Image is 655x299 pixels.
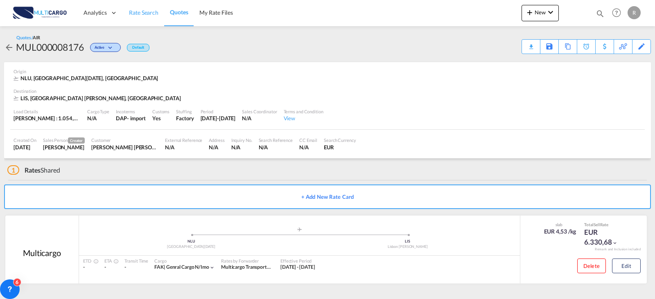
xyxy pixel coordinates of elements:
[199,9,233,16] span: My Rate Files
[525,7,535,17] md-icon: icon-plus 400-fg
[20,75,158,81] span: NLU, [GEOGRAPHIC_DATA][DATE], [GEOGRAPHIC_DATA]
[83,244,300,250] div: [GEOGRAPHIC_DATA][DATE]
[14,68,641,74] div: Origin
[14,108,81,115] div: Load Details
[201,108,236,115] div: Period
[540,40,558,54] div: Save As Template
[104,264,106,270] span: -
[596,9,605,18] md-icon: icon-magnify
[152,115,169,122] div: Yes
[154,264,209,271] div: genral cargo n/imo
[116,115,127,122] div: DAP
[87,115,109,122] div: N/A
[231,137,252,143] div: Inquiry No.
[221,264,272,271] div: Multicargo Transportes e Logistica
[84,40,123,54] div: Change Status Here
[525,9,556,16] span: New
[7,166,60,175] div: Shared
[7,165,19,175] span: 1
[280,264,315,270] span: [DATE] - [DATE]
[324,137,356,143] div: Search Currency
[300,244,516,250] div: Lisbon [PERSON_NAME]
[152,108,169,115] div: Customs
[522,5,559,21] button: icon-plus 400-fgNewicon-chevron-down
[526,40,536,47] div: Quote PDF is not available at this time
[584,222,625,227] div: Total Rate
[280,258,315,264] div: Effective Period
[201,115,236,122] div: 25 Sep 2025
[324,144,356,151] div: EUR
[209,265,215,270] md-icon: icon-chevron-down
[91,144,158,151] div: ivan Ivan
[83,239,300,244] div: NLU
[14,88,641,94] div: Destination
[43,137,85,144] div: Sales Person
[68,137,85,144] span: Creator
[16,40,84,54] div: MUL000008176
[284,108,323,115] div: Terms and Condition
[14,144,36,151] div: 22 Aug 2025
[596,9,605,21] div: icon-magnify
[14,94,183,102] div: LIS, Lisbon Portela, Europe
[209,137,224,143] div: Address
[259,144,293,151] div: N/A
[231,144,252,151] div: N/A
[4,43,14,52] md-icon: icon-arrow-left
[628,6,641,19] div: R
[25,166,41,174] span: Rates
[111,259,116,264] md-icon: Estimated Time Of Arrival
[16,34,40,40] div: Quotes /AIR
[84,9,107,17] span: Analytics
[165,137,202,143] div: External Reference
[612,259,641,273] button: Edit
[14,74,160,82] div: NLU, Santa Lucia Air Force Base, South America
[91,137,158,143] div: Customer
[242,115,277,122] div: N/A
[542,222,576,227] div: slab
[577,259,606,273] button: Delete
[116,108,146,115] div: Incoterms
[546,7,556,17] md-icon: icon-chevron-down
[164,264,165,270] span: |
[176,115,194,122] div: Factory Stuffing
[124,264,148,271] div: -
[43,144,85,151] div: Ricardo Santos
[87,108,109,115] div: Cargo Type
[12,4,68,22] img: 82db67801a5411eeacfdbd8acfa81e61.png
[104,258,117,264] div: ETA
[91,259,96,264] md-icon: Estimated Time Of Departure
[594,222,600,227] span: Sell
[83,258,96,264] div: ETD
[295,227,305,232] md-icon: assets/icons/custom/roll-o-plane.svg
[221,264,294,270] span: Multicargo Transportes e Logistica
[610,6,628,20] div: Help
[544,227,576,236] div: EUR 4,53 /kg
[95,45,106,53] span: Active
[83,264,85,270] span: -
[176,108,194,115] div: Stuffing
[4,40,16,54] div: icon-arrow-left
[300,239,516,244] div: LIS
[124,258,148,264] div: Transit Time
[610,6,623,20] span: Help
[127,115,146,122] div: - import
[154,264,166,270] span: FAK
[526,41,536,47] md-icon: icon-download
[284,115,323,122] div: View
[584,227,625,247] div: EUR 6.330,68
[14,115,81,122] div: [PERSON_NAME] : 1.054,00 KG | Volumetric Wt : 918,33 KG
[33,35,40,40] span: AIR
[259,137,293,143] div: Search Reference
[4,184,651,209] button: + Add New Rate Card
[170,9,188,16] span: Quotes
[154,258,215,264] div: Cargo
[299,137,317,143] div: CC Email
[23,247,61,259] div: Multicargo
[127,44,149,52] div: Default
[612,240,618,246] md-icon: icon-chevron-down
[106,46,116,50] md-icon: icon-chevron-down
[280,264,315,271] div: 05 Dec 2023 - 25 Sep 2025
[242,108,277,115] div: Sales Coordinator
[221,258,272,264] div: Rates by Forwarder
